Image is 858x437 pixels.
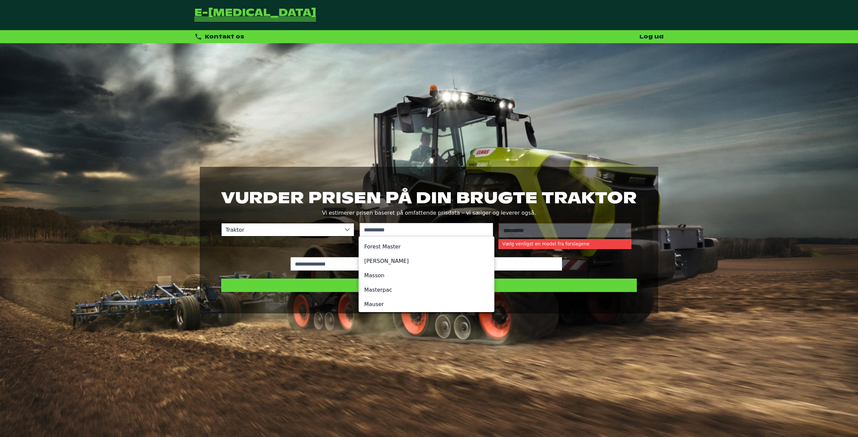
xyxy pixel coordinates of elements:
[359,268,494,283] li: Masson
[359,237,494,314] ul: Option List
[498,239,631,249] small: Vælg venligst en model fra forslagene
[221,279,637,292] button: Estimer pris
[194,8,316,22] a: Tilbage til forsiden
[359,297,494,311] li: Mauser
[194,33,244,41] div: Kontakt os
[359,283,494,297] li: Masterpac
[639,33,664,40] a: Log ud
[359,254,494,268] li: Massey Ferguson
[205,33,244,40] span: Kontakt os
[221,188,637,207] h1: Vurder prisen på din brugte traktor
[221,208,637,218] p: Vi estimerer prisen baseret på omfattende prisdata – vi sælger og leverer også.
[359,239,494,254] li: Forest Master
[222,223,341,236] span: Traktor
